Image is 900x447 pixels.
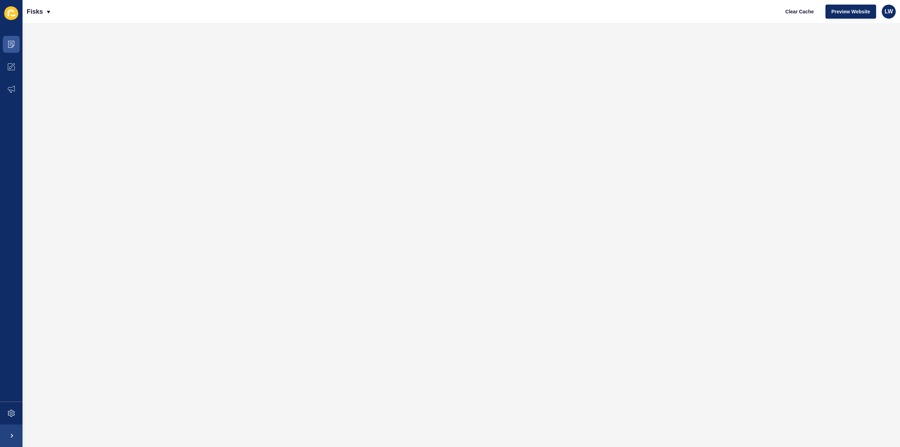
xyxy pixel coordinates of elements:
[831,8,870,15] span: Preview Website
[27,3,43,20] p: Fisks
[825,5,876,19] button: Preview Website
[779,5,820,19] button: Clear Cache
[785,8,814,15] span: Clear Cache
[885,8,893,15] span: LW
